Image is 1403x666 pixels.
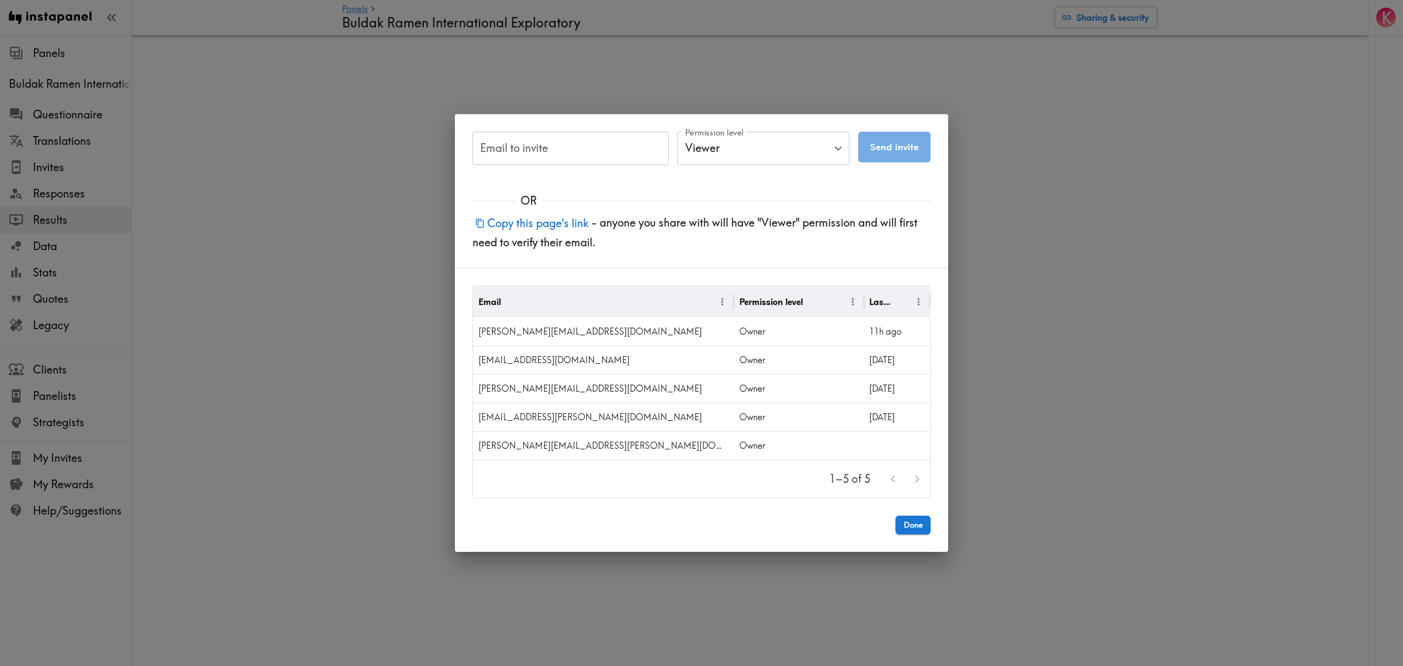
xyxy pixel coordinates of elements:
[869,354,895,365] span: [DATE]
[845,294,862,311] button: Menu
[734,317,864,346] div: Owner
[473,346,734,374] div: sofia.c@gut.agency
[829,471,870,487] p: 1–5 of 5
[473,317,734,346] div: federico@gut.agency
[714,294,731,311] button: Menu
[516,193,542,208] span: OR
[685,127,744,139] label: Permission level
[473,431,734,460] div: pablo.gonzalez@gut.agency
[502,294,519,311] button: Sort
[869,296,892,307] div: Last Viewed
[896,516,931,534] button: Done
[734,403,864,431] div: Owner
[734,374,864,403] div: Owner
[869,326,902,337] span: 11h ago
[869,383,895,394] span: [DATE]
[455,208,948,268] div: - anyone you share with will have "Viewer" permission and will first need to verify their email.
[910,294,927,311] button: Menu
[473,403,734,431] div: carolina.rabinovich@gut.agency
[858,132,931,162] button: Send invite
[893,294,910,311] button: Sort
[869,411,895,422] span: [DATE]
[478,296,501,307] div: Email
[804,294,821,311] button: Sort
[739,296,803,307] div: Permission level
[472,211,591,235] button: Copy this page's link
[734,346,864,374] div: Owner
[734,431,864,460] div: Owner
[677,132,849,166] div: Viewer
[473,374,734,403] div: martin@gut.agency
